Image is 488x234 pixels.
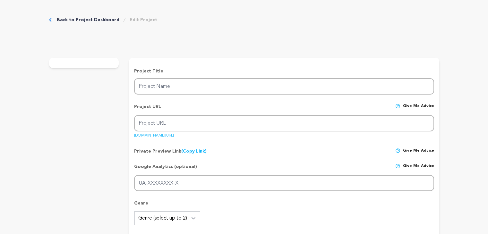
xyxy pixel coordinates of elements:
[134,68,434,74] p: Project Title
[130,17,157,23] a: Edit Project
[134,78,434,95] input: Project Name
[134,115,434,131] input: Project URL
[181,149,207,154] a: (Copy Link)
[403,104,434,115] span: Give me advice
[395,163,400,169] img: help-circle.svg
[134,175,434,191] input: UA-XXXXXXXX-X
[134,104,161,115] p: Project URL
[403,148,434,155] span: Give me advice
[134,131,174,138] a: [DOMAIN_NAME][URL]
[57,17,119,23] a: Back to Project Dashboard
[134,200,434,212] p: Genre
[134,163,197,175] p: Google Analytics (optional)
[49,17,157,23] div: Breadcrumb
[395,148,400,153] img: help-circle.svg
[134,148,207,155] p: Private Preview Link
[395,104,400,109] img: help-circle.svg
[403,163,434,175] span: Give me advice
